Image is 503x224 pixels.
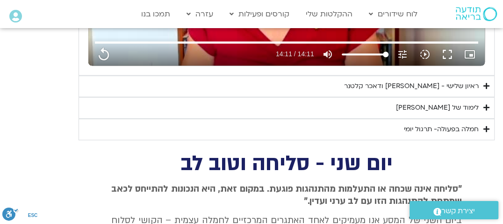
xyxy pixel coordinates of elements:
[396,102,479,113] div: לימוד של [PERSON_NAME]
[344,81,479,92] div: ראיון שלישי - [PERSON_NAME] ודאכר קלטנר
[404,124,479,135] div: חמלה בפעולה- תרגול יומי
[79,119,495,140] summary: חמלה בפעולה- תרגול יומי
[301,5,357,23] a: ההקלטות שלי
[111,183,462,207] span: "סליחה אינה שכחה או התעלמות מהתנהגות פוגעת. במקום זאת, היא הנכונות להתייחס לכאב שמתחת להתנהגות הז...
[111,154,462,173] h2: יום שני - סליחה וטוב לב
[182,5,218,23] a: עזרה
[79,75,495,97] summary: ראיון שלישי - [PERSON_NAME] ודאכר קלטנר
[364,5,422,23] a: לוח שידורים
[79,97,495,119] summary: לימוד של [PERSON_NAME]
[137,5,175,23] a: תמכו בנו
[441,205,475,217] span: יצירת קשר
[456,7,497,21] img: תודעה בריאה
[410,201,498,219] a: יצירת קשר
[225,5,294,23] a: קורסים ופעילות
